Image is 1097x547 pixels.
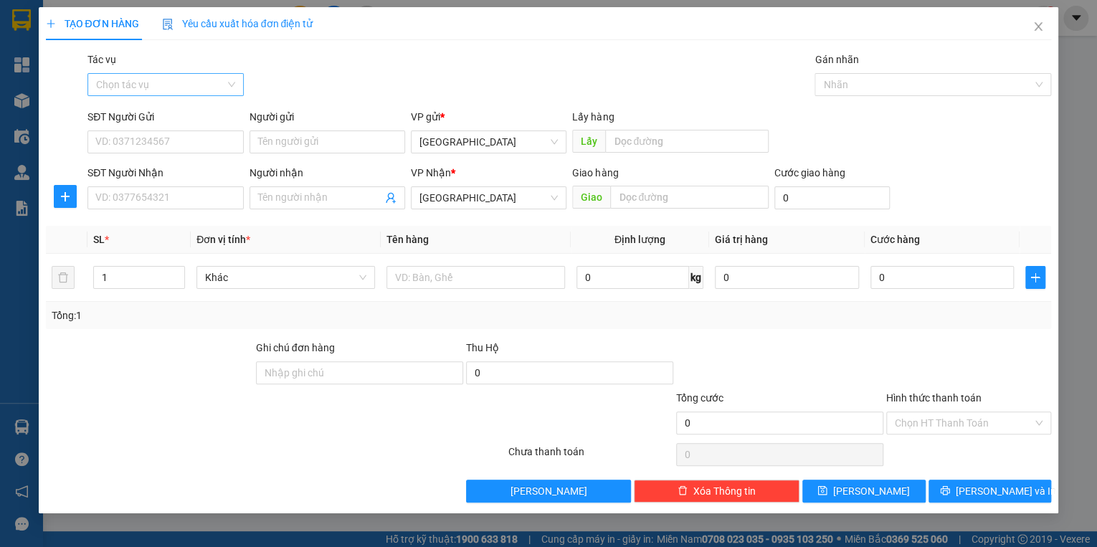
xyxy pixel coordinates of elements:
[46,19,56,29] span: plus
[52,266,75,289] button: delete
[929,480,1052,503] button: printer[PERSON_NAME] và In
[386,266,565,289] input: VD: Bàn, Ghế
[411,167,451,179] span: VP Nhận
[1025,266,1045,289] button: plus
[256,361,463,384] input: Ghi chú đơn hàng
[715,234,768,245] span: Giá trị hàng
[205,267,366,288] span: Khác
[956,483,1056,499] span: [PERSON_NAME] và In
[385,192,396,204] span: user-add
[162,18,313,29] span: Yêu cầu xuất hóa đơn điện tử
[572,167,618,179] span: Giao hàng
[833,483,910,499] span: [PERSON_NAME]
[693,483,756,499] span: Xóa Thông tin
[93,234,105,245] span: SL
[1026,272,1045,283] span: plus
[87,109,243,125] div: SĐT Người Gửi
[1032,21,1044,32] span: close
[196,234,250,245] span: Đơn vị tính
[678,485,688,497] span: delete
[817,485,827,497] span: save
[886,392,982,404] label: Hình thức thanh toán
[46,18,139,29] span: TẠO ĐƠN HÀNG
[256,342,335,353] label: Ghi chú đơn hàng
[614,234,665,245] span: Định lượng
[419,131,558,153] span: Bình Định
[466,480,631,503] button: [PERSON_NAME]
[715,266,859,289] input: 0
[572,186,610,209] span: Giao
[506,444,674,469] div: Chưa thanh toán
[940,485,950,497] span: printer
[870,234,920,245] span: Cước hàng
[54,191,76,202] span: plus
[87,54,116,65] label: Tác vụ
[1018,7,1058,47] button: Close
[634,480,799,503] button: deleteXóa Thông tin
[419,187,558,209] span: Đà Nẵng
[250,165,405,181] div: Người nhận
[815,54,858,65] label: Gán nhãn
[605,130,769,153] input: Dọc đường
[610,186,769,209] input: Dọc đường
[689,266,703,289] span: kg
[54,185,77,208] button: plus
[250,109,405,125] div: Người gửi
[386,234,429,245] span: Tên hàng
[52,308,424,323] div: Tổng: 1
[466,342,499,353] span: Thu Hộ
[802,480,926,503] button: save[PERSON_NAME]
[572,111,614,123] span: Lấy hàng
[774,186,890,209] input: Cước giao hàng
[572,130,605,153] span: Lấy
[510,483,587,499] span: [PERSON_NAME]
[676,392,723,404] span: Tổng cước
[87,165,243,181] div: SĐT Người Nhận
[411,109,566,125] div: VP gửi
[162,19,174,30] img: icon
[774,167,845,179] label: Cước giao hàng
